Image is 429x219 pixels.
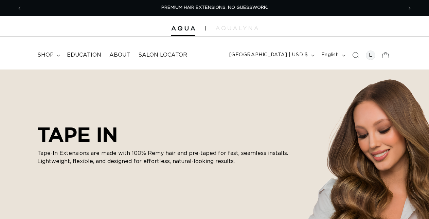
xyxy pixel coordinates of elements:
a: Salon Locator [134,47,191,63]
span: Education [67,52,101,59]
span: Salon Locator [138,52,187,59]
button: English [317,49,348,62]
summary: shop [33,47,63,63]
h2: TAPE IN [37,123,296,146]
button: [GEOGRAPHIC_DATA] | USD $ [225,49,317,62]
a: About [105,47,134,63]
button: Previous announcement [12,2,27,15]
button: Next announcement [402,2,417,15]
a: Education [63,47,105,63]
p: Tape-In Extensions are made with 100% Remy hair and pre-taped for fast, seamless installs. Lightw... [37,149,296,165]
img: Aqua Hair Extensions [171,26,195,31]
summary: Search [348,48,363,63]
span: [GEOGRAPHIC_DATA] | USD $ [229,52,308,59]
img: aqualyna.com [216,26,258,30]
span: shop [37,52,54,59]
span: PREMIUM HAIR EXTENSIONS. NO GUESSWORK. [161,5,268,10]
span: English [321,52,339,59]
span: About [109,52,130,59]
